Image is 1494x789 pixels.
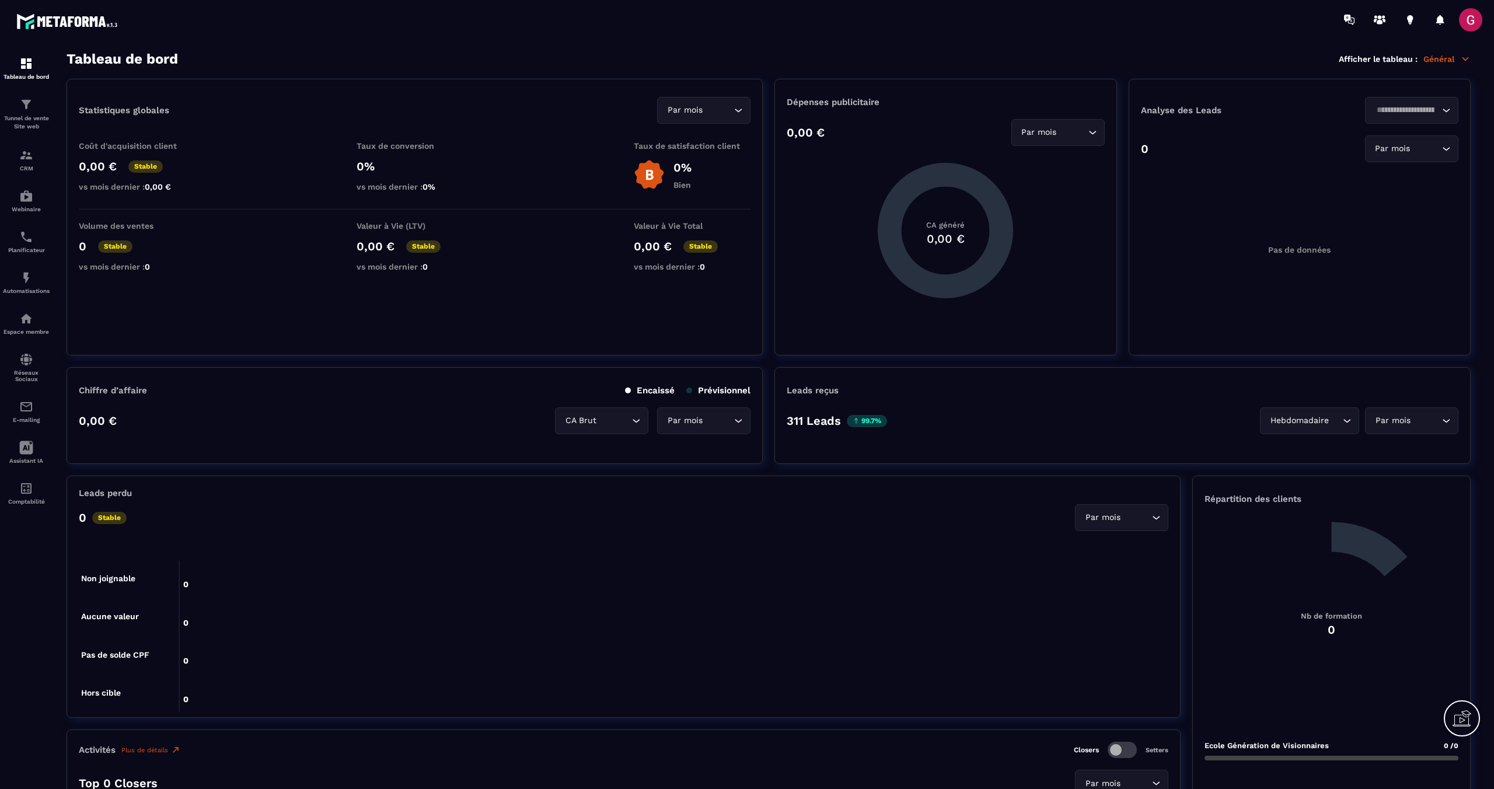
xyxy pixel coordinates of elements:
[19,481,33,495] img: accountant
[19,189,33,203] img: automations
[1123,511,1149,524] input: Search for option
[787,385,839,396] p: Leads reçus
[81,688,121,697] tspan: Hors cible
[787,97,1104,107] p: Dépenses publicitaire
[1268,414,1331,427] span: Hebdomadaire
[79,385,147,396] p: Chiffre d’affaire
[847,415,887,427] p: 99.7%
[3,369,50,382] p: Réseaux Sociaux
[3,432,50,473] a: Assistant IA
[3,344,50,391] a: social-networksocial-networkRéseaux Sociaux
[657,97,751,124] div: Search for option
[555,407,648,434] div: Search for option
[634,141,751,151] p: Taux de satisfaction client
[121,745,180,755] a: Plus de détails
[92,512,127,524] p: Stable
[19,57,33,71] img: formation
[79,745,116,755] p: Activités
[3,206,50,212] p: Webinaire
[98,240,132,253] p: Stable
[171,745,180,755] img: narrow-up-right-o.6b7c60e2.svg
[79,414,117,428] p: 0,00 €
[1019,126,1059,139] span: Par mois
[1146,746,1168,754] p: Setters
[3,417,50,423] p: E-mailing
[145,262,150,271] span: 0
[406,240,441,253] p: Stable
[683,240,718,253] p: Stable
[1413,142,1439,155] input: Search for option
[3,114,50,131] p: Tunnel de vente Site web
[1141,142,1149,156] p: 0
[81,612,139,621] tspan: Aucune valeur
[665,104,705,117] span: Par mois
[1444,742,1458,750] span: 0 /0
[79,221,196,231] p: Volume des ventes
[128,160,163,173] p: Stable
[1268,245,1331,254] p: Pas de données
[357,159,473,173] p: 0%
[357,239,395,253] p: 0,00 €
[16,11,121,32] img: logo
[19,230,33,244] img: scheduler
[705,414,731,427] input: Search for option
[3,247,50,253] p: Planificateur
[81,650,149,659] tspan: Pas de solde CPF
[79,262,196,271] p: vs mois dernier :
[3,498,50,505] p: Comptabilité
[3,288,50,294] p: Automatisations
[3,139,50,180] a: formationformationCRM
[67,51,178,67] h3: Tableau de bord
[3,458,50,464] p: Assistant IA
[1141,105,1300,116] p: Analyse des Leads
[599,414,629,427] input: Search for option
[3,329,50,335] p: Espace membre
[357,221,473,231] p: Valeur à Vie (LTV)
[700,262,705,271] span: 0
[357,262,473,271] p: vs mois dernier :
[19,271,33,285] img: automations
[1331,414,1340,427] input: Search for option
[79,182,196,191] p: vs mois dernier :
[625,385,675,396] p: Encaissé
[19,400,33,414] img: email
[634,221,751,231] p: Valeur à Vie Total
[1413,414,1439,427] input: Search for option
[3,303,50,344] a: automationsautomationsEspace membre
[3,165,50,172] p: CRM
[3,74,50,80] p: Tableau de bord
[79,141,196,151] p: Coût d'acquisition client
[423,262,428,271] span: 0
[634,239,672,253] p: 0,00 €
[1075,504,1168,531] div: Search for option
[19,97,33,111] img: formation
[79,488,132,498] p: Leads perdu
[3,89,50,139] a: formationformationTunnel de vente Site web
[1074,746,1099,754] p: Closers
[357,141,473,151] p: Taux de conversion
[423,182,435,191] span: 0%
[79,105,169,116] p: Statistiques globales
[634,262,751,271] p: vs mois dernier :
[1373,104,1439,117] input: Search for option
[1011,119,1105,146] div: Search for option
[1373,142,1413,155] span: Par mois
[79,159,117,173] p: 0,00 €
[705,104,731,117] input: Search for option
[1365,135,1458,162] div: Search for option
[673,160,692,174] p: 0%
[3,473,50,514] a: accountantaccountantComptabilité
[1205,741,1329,750] p: Ecole Génération de Visionnaires
[3,48,50,89] a: formationformationTableau de bord
[665,414,705,427] span: Par mois
[563,414,599,427] span: CA Brut
[673,180,692,190] p: Bien
[1059,126,1085,139] input: Search for option
[3,180,50,221] a: automationsautomationsWebinaire
[787,414,841,428] p: 311 Leads
[3,391,50,432] a: emailemailE-mailing
[657,407,751,434] div: Search for option
[79,239,86,253] p: 0
[686,385,751,396] p: Prévisionnel
[1260,407,1359,434] div: Search for option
